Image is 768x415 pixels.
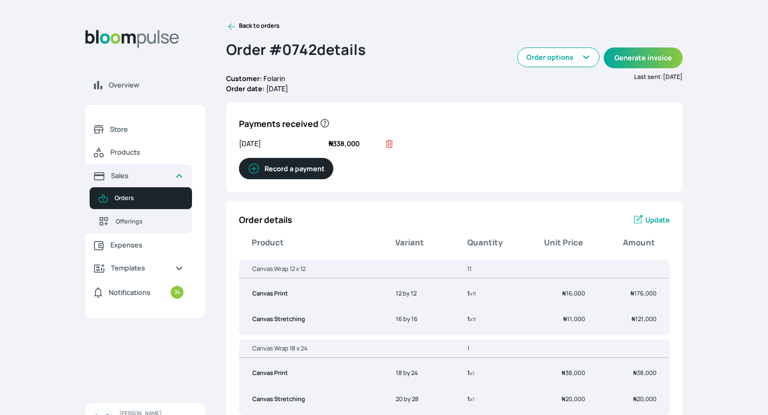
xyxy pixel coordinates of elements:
p: Last sent: [DATE] [454,73,683,82]
span: 20,000 [633,395,657,403]
b: Order date: [226,84,265,93]
span: 16,000 [562,289,585,297]
span: Templates [111,263,166,273]
span: Expenses [110,240,183,250]
span: Products [110,147,183,157]
span: Notifications [109,288,150,298]
span: Sales [111,171,166,181]
span: 20,000 [562,395,585,403]
a: Orders [90,187,192,209]
a: Overview [85,74,205,97]
td: Canvas Print [239,283,383,305]
a: Offerings [90,209,192,234]
span: ₦ [633,395,637,403]
span: 38,000 [562,369,585,377]
small: x 11 [470,316,476,323]
span: ₦ [633,369,637,377]
b: Customer: [226,74,262,83]
span: [DATE] [239,139,324,149]
span: Update [645,215,670,225]
th: Canvas Wrap 18 x 24 [239,344,454,358]
span: 338,000 [329,139,359,148]
aside: Sidebar [85,21,205,402]
span: 121,000 [631,315,657,323]
a: Templates [85,257,192,280]
td: 1 [454,283,526,305]
button: Order options [517,47,599,67]
a: Back to orders [226,21,279,32]
span: 176,000 [630,289,657,297]
b: Amount [623,237,655,249]
span: ₦ [563,315,567,323]
td: Canvas Print [239,362,383,384]
span: ₦ [562,289,566,297]
td: 1 [454,308,526,330]
a: Update [633,213,670,226]
td: 1 [454,362,526,384]
span: ₦ [562,395,565,403]
th: 1 [454,344,669,358]
b: Unit Price [544,237,583,249]
a: Store [85,118,192,141]
button: Record a payment [239,158,333,179]
td: Canvas Stretching [239,388,383,410]
b: Quantity [467,237,503,249]
small: x 1 [470,396,474,403]
h2: Order # 0742 details [226,35,454,74]
b: Product [252,237,284,249]
button: Generate invoice [604,47,683,68]
span: ₦ [631,315,635,323]
small: 34 [171,286,183,299]
a: Products [85,141,192,164]
td: 20 by 28 [383,388,454,410]
a: Notifications34 [85,280,192,305]
span: ₦ [630,289,634,297]
span: Orders [115,194,183,203]
p: [DATE] [226,84,454,94]
span: 11,000 [563,315,585,323]
span: Offerings [116,217,183,226]
td: 1 [454,388,526,410]
small: x 11 [470,290,476,297]
span: Store [110,124,183,134]
td: 16 by 16 [383,308,454,330]
th: Canvas Wrap 12 x 12 [239,265,454,278]
td: 12 by 12 [383,283,454,305]
a: Expenses [85,234,192,257]
td: Canvas Stretching [239,308,383,330]
span: ₦ [562,369,565,377]
a: Sales [85,164,192,187]
td: 18 by 24 [383,362,454,384]
small: x 1 [470,370,474,377]
th: 11 [454,265,669,278]
span: 38,000 [633,369,657,377]
p: Folarin [226,74,454,84]
span: ₦ [329,139,333,148]
p: Payments received [239,115,670,130]
b: Variant [395,237,424,249]
p: Order details [239,213,292,226]
span: Overview [109,80,196,90]
img: Bloom Logo [85,30,179,48]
